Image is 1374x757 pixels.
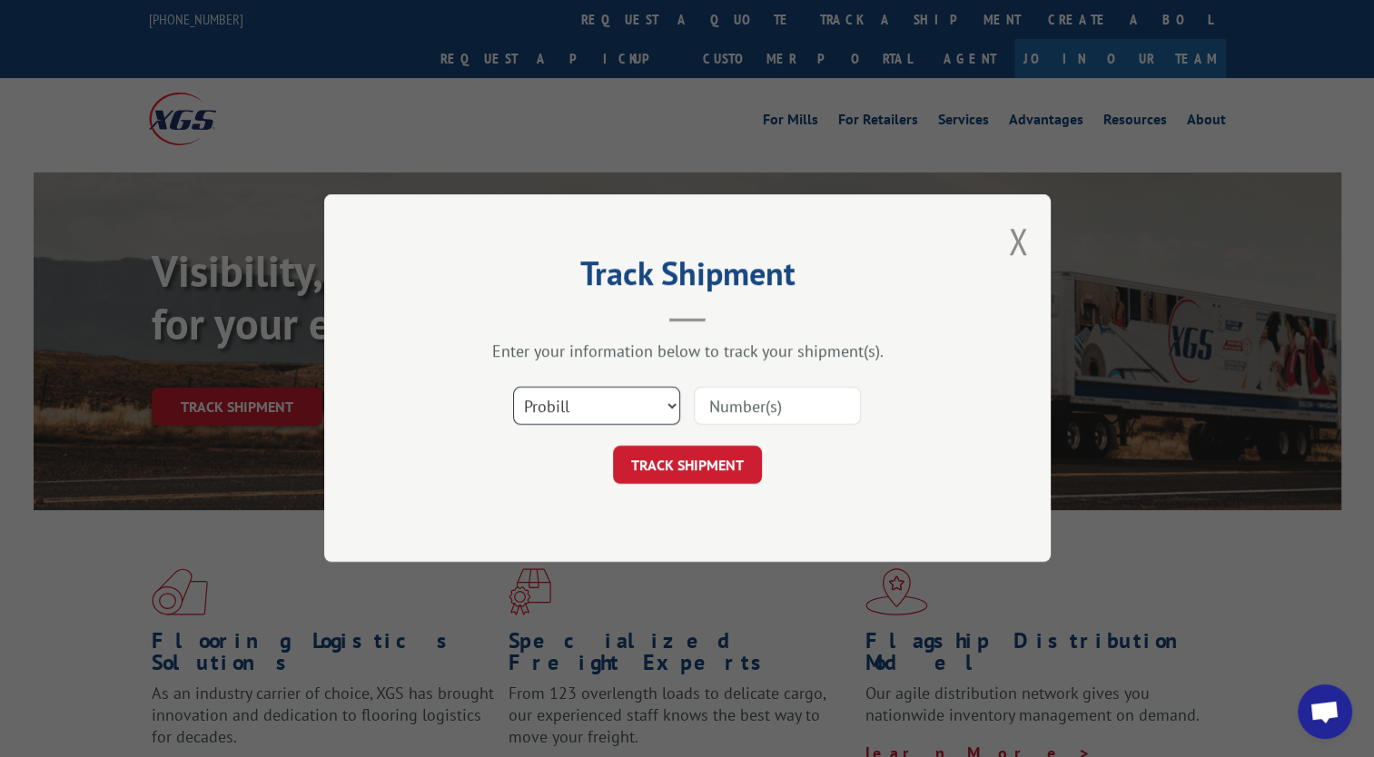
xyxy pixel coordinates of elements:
h2: Track Shipment [415,261,960,295]
div: Enter your information below to track your shipment(s). [415,341,960,362]
button: Close modal [1008,217,1028,265]
input: Number(s) [694,388,861,426]
button: TRACK SHIPMENT [613,447,762,485]
a: Open chat [1298,684,1352,739]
